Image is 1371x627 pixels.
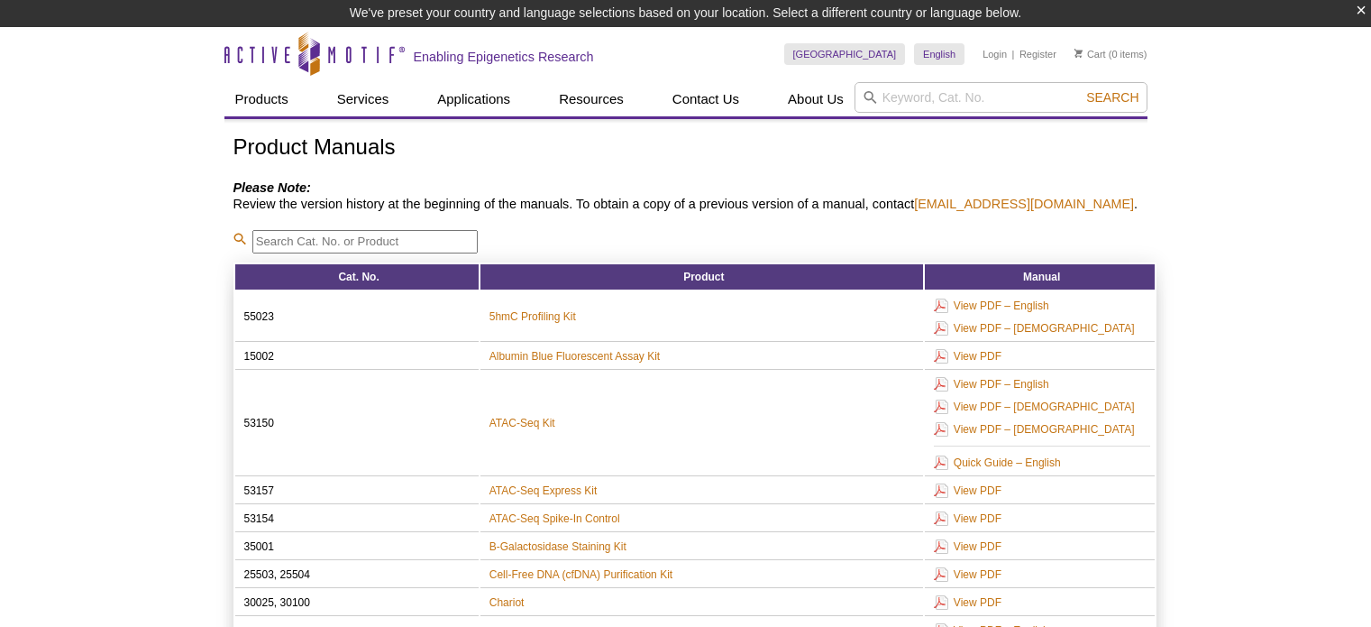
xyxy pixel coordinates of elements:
a: View PDF – English [934,296,1049,316]
th: Cat. No. [235,264,479,290]
a: Applications [426,82,521,116]
th: Product [480,264,923,290]
h2: Enabling Epigenetics Research [414,49,594,65]
a: Cell-Free DNA (cfDNA) Purification Kit [489,567,672,583]
a: Services [326,82,400,116]
li: | [1012,43,1015,65]
a: B-Galactosidase Staining Kit [489,539,626,555]
td: 25503, 25504 [235,562,479,588]
a: View PDF [934,346,1001,366]
td: 53154 [235,506,479,532]
h1: Product Manuals [233,135,1156,161]
img: Your Cart [1074,49,1083,58]
span: Search [1086,90,1138,105]
a: View PDF [934,481,1001,501]
a: ATAC-Seq Express Kit [489,483,598,499]
a: Chariot [489,595,525,611]
input: Search Cat. No. or Product [252,230,478,254]
a: View PDF – English [934,374,1049,394]
td: 30025, 30100 [235,590,479,616]
a: View PDF – [DEMOGRAPHIC_DATA] [934,420,1135,439]
td: 53157 [235,478,479,504]
a: About Us [777,82,855,116]
a: View PDF [934,565,1001,585]
a: View PDF [934,593,1001,613]
td: 53150 [235,372,479,476]
a: ATAC-Seq Spike-In Control [489,511,620,527]
a: [GEOGRAPHIC_DATA] [784,43,906,65]
a: Login [983,48,1007,60]
a: Quick Guide – English [934,453,1061,473]
li: (0 items) [1074,43,1147,65]
td: 55023 [235,293,479,342]
a: [EMAIL_ADDRESS][DOMAIN_NAME] [914,196,1134,212]
h4: Review the version history at the beginning of the manuals. To obtain a copy of a previous versio... [233,180,1156,212]
input: Keyword, Cat. No. [855,82,1147,113]
a: Contact Us [662,82,750,116]
a: View PDF [934,509,1001,529]
a: English [914,43,964,65]
a: Cart [1074,48,1106,60]
th: Manual [925,264,1155,290]
td: 35001 [235,534,479,560]
a: 5hmC Profiling Kit [489,309,576,325]
a: Register [1019,48,1056,60]
em: Please Note: [233,180,311,195]
a: Products [224,82,299,116]
a: Albumin Blue Fluorescent Assay Kit [489,348,660,364]
a: View PDF [934,537,1001,557]
button: Search [1081,89,1144,106]
a: View PDF – [DEMOGRAPHIC_DATA] [934,397,1135,417]
a: ATAC-Seq Kit [489,415,555,431]
a: Resources [548,82,635,116]
a: View PDF – [DEMOGRAPHIC_DATA] [934,318,1135,338]
td: 15002 [235,344,479,370]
